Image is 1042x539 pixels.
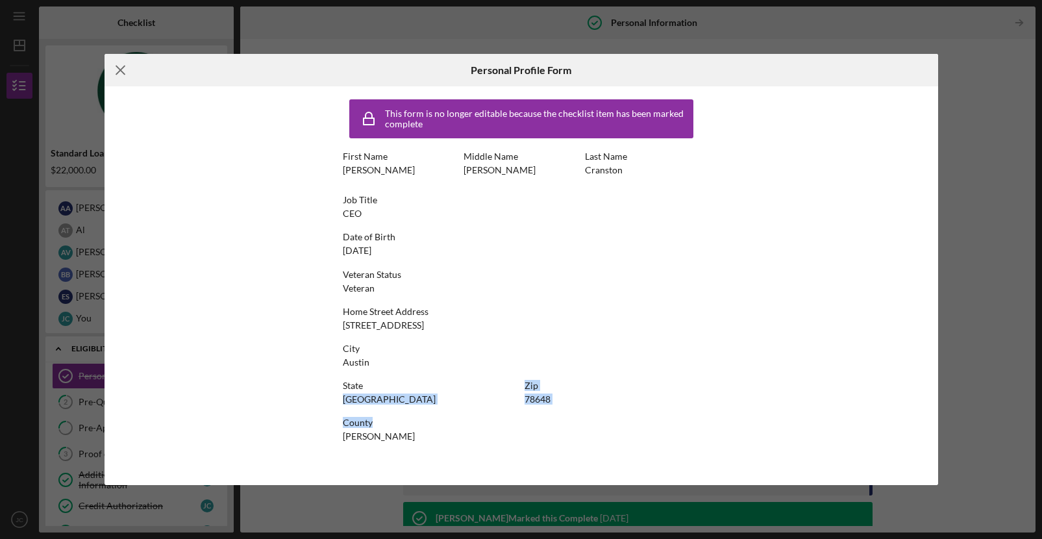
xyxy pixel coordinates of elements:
[343,151,458,162] div: First Name
[343,208,362,219] div: CEO
[525,394,551,405] div: 78648
[343,165,415,175] div: [PERSON_NAME]
[464,151,578,162] div: Middle Name
[343,394,436,405] div: [GEOGRAPHIC_DATA]
[343,344,700,354] div: City
[343,269,700,280] div: Veteran Status
[343,357,369,368] div: Austin
[343,431,415,442] div: [PERSON_NAME]
[585,165,623,175] div: Cranston
[525,381,700,391] div: Zip
[471,64,571,76] h6: Personal Profile Form
[343,320,424,331] div: [STREET_ADDRESS]
[343,195,700,205] div: Job Title
[343,381,518,391] div: State
[343,245,371,256] div: [DATE]
[385,108,690,129] div: This form is no longer editable because the checklist item has been marked complete
[343,232,700,242] div: Date of Birth
[343,418,700,428] div: County
[343,283,375,294] div: Veteran
[585,151,700,162] div: Last Name
[343,307,700,317] div: Home Street Address
[464,165,536,175] div: [PERSON_NAME]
